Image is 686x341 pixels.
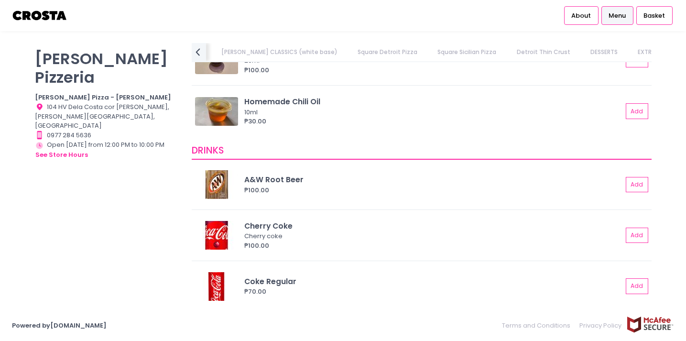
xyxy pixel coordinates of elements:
img: Homemade Chili Oil [195,97,238,126]
a: DESSERTS [581,43,627,61]
div: 104 HV Dela Costa cor [PERSON_NAME], [PERSON_NAME][GEOGRAPHIC_DATA], [GEOGRAPHIC_DATA] [35,102,180,131]
div: Open [DATE] from 12:00 PM to 10:00 PM [35,140,180,160]
div: ₱100.00 [244,241,622,251]
img: A&W Root Beer [195,170,238,199]
div: ₱30.00 [244,117,622,126]
a: Square Detroit Pizza [348,43,427,61]
img: Cherry Coke [195,221,238,250]
button: see store hours [35,150,88,160]
a: Privacy Policy [575,316,627,335]
a: [PERSON_NAME] CLASSICS (white base) [212,43,347,61]
b: [PERSON_NAME] Pizza - [PERSON_NAME] [35,93,171,102]
div: A&W Root Beer [244,174,622,185]
a: Detroit Thin Crust [507,43,579,61]
a: EXTRAS [629,43,668,61]
p: [PERSON_NAME] Pizzeria [35,49,180,87]
button: Add [626,177,649,193]
button: Add [626,228,649,243]
img: mcafee-secure [626,316,674,333]
div: Cherry Coke [244,220,622,231]
a: About [564,6,599,24]
div: Cherry coke [244,231,620,241]
a: Square Sicilian Pizza [428,43,506,61]
div: 10ml [244,108,620,117]
div: ₱70.00 [244,287,622,297]
div: Coke Regular [244,276,622,287]
div: Homemade Chili Oil [244,96,622,107]
img: Coke Regular [195,272,238,301]
a: Terms and Conditions [502,316,575,335]
button: Add [626,278,649,294]
a: Menu [601,6,633,24]
div: 0977 284 5636 [35,131,180,140]
span: DRINKS [192,144,224,157]
span: Menu [609,11,626,21]
a: Powered by[DOMAIN_NAME] [12,321,107,330]
img: logo [12,7,68,24]
button: Add [626,103,649,119]
div: ₱100.00 [244,186,622,195]
span: Basket [643,11,665,21]
div: ₱100.00 [244,66,622,75]
span: About [571,11,591,21]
